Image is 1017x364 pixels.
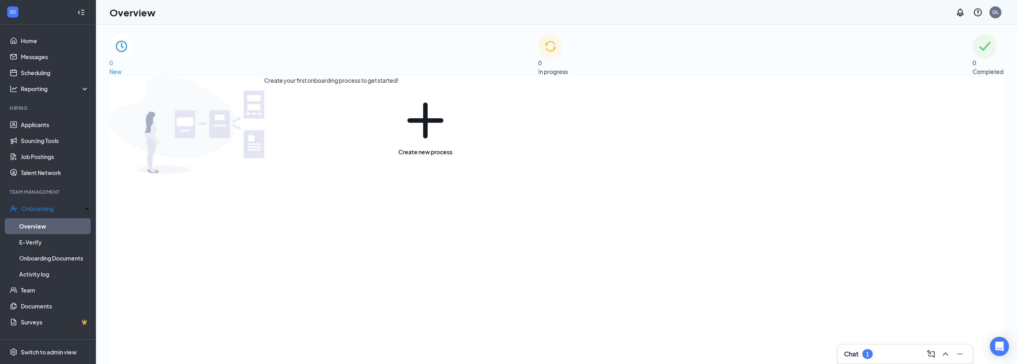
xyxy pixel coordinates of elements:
[19,250,89,266] a: Onboarding Documents
[21,314,89,330] a: SurveysCrown
[21,85,90,93] div: Reporting
[844,350,858,358] h3: Chat
[10,105,88,111] div: Hiring
[990,337,1009,356] div: Open Intercom Messenger
[19,266,89,282] a: Activity log
[21,298,89,314] a: Documents
[21,149,89,165] a: Job Postings
[992,9,999,16] div: GL
[10,205,18,213] svg: UserCheck
[953,348,966,360] button: Minimize
[21,33,89,49] a: Home
[21,133,89,149] a: Sourcing Tools
[941,349,950,359] svg: ChevronUp
[19,218,89,234] a: Overview
[10,189,88,195] div: Team Management
[109,59,113,66] span: 0
[22,205,82,213] div: Onboarding
[925,348,937,360] button: ComposeMessage
[973,8,983,17] svg: QuestionInfo
[10,85,18,93] svg: Analysis
[109,68,121,75] span: New
[77,8,85,16] svg: Collapse
[10,338,88,345] div: Payroll
[866,351,869,358] div: 1
[109,6,155,19] h1: Overview
[264,76,398,174] span: Create your first onboarding process to get started!
[955,349,965,359] svg: Minimize
[955,8,965,17] svg: Notifications
[21,165,89,181] a: Talent Network
[9,8,17,16] svg: WorkstreamLogo
[21,49,89,65] a: Messages
[398,76,452,174] button: PlusCreate new process
[973,59,976,66] span: 0
[21,65,89,81] a: Scheduling
[10,348,18,356] svg: Settings
[19,234,89,250] a: E-Verify
[21,117,89,133] a: Applicants
[538,68,568,75] span: In progress
[21,348,77,356] div: Switch to admin view
[973,68,1003,75] span: Completed
[939,348,952,360] button: ChevronUp
[538,59,541,66] span: 0
[21,282,89,298] a: Team
[926,349,936,359] svg: ComposeMessage
[398,93,452,147] svg: Plus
